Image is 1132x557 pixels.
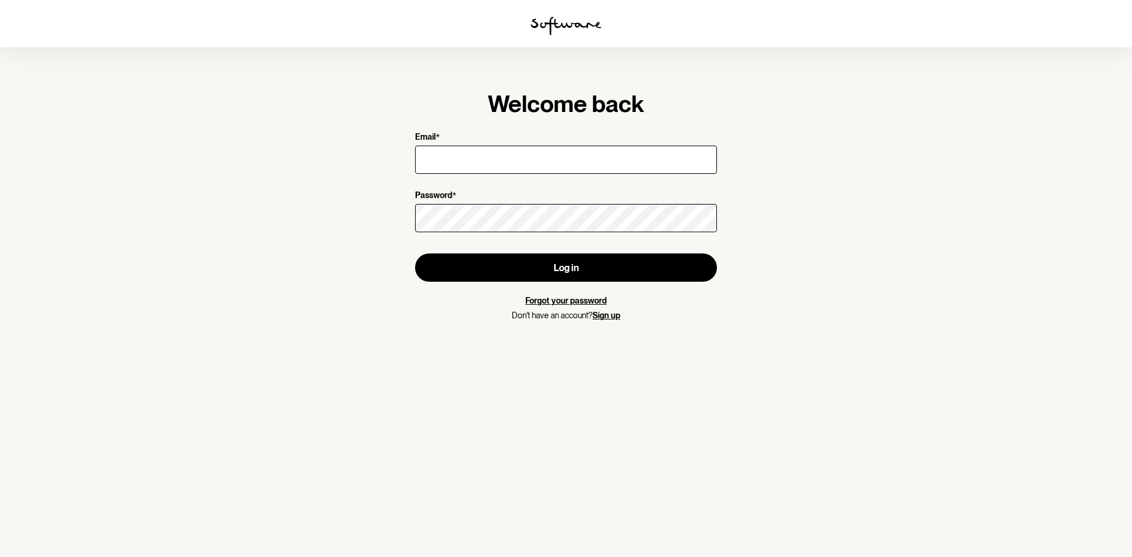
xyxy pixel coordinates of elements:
h1: Welcome back [415,90,717,118]
img: software logo [531,17,601,35]
p: Don't have an account? [415,311,717,321]
p: Email [415,132,436,143]
a: Sign up [593,311,620,320]
button: Log in [415,253,717,282]
p: Password [415,190,452,202]
a: Forgot your password [525,296,607,305]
